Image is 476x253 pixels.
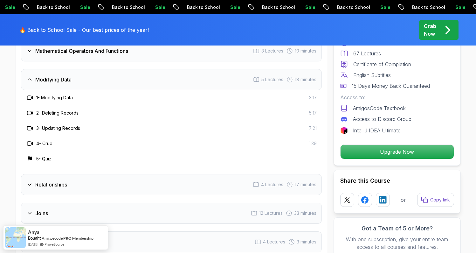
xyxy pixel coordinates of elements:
[261,48,283,54] span: 3 Lectures
[73,4,93,11] p: Sale
[21,174,322,195] button: Relationships4 Lectures 17 minutes
[28,235,41,241] span: Bought
[28,229,39,235] span: Anya
[36,156,52,162] h3: 5 - Quiz
[261,76,283,83] span: 5 Lectures
[401,196,406,204] p: or
[352,82,430,90] p: 15 Days Money Back Guaranteed
[340,127,348,134] img: jetbrains logo
[21,40,322,61] button: Mathematical Operators And Functions3 Lectures 10 minutes
[36,95,73,101] h3: 1 - Modifying Data
[340,94,454,101] p: Access to:
[35,47,128,55] h3: Mathematical Operators And Functions
[340,176,454,185] h2: Share this Course
[263,239,285,245] span: 4 Lectures
[297,239,316,245] span: 3 minutes
[35,209,48,217] h3: Joins
[148,4,169,11] p: Sale
[353,127,401,134] p: IntelliJ IDEA Ultimate
[30,4,73,11] p: Back to School
[405,4,448,11] p: Back to School
[424,22,436,38] p: Grab Now
[5,227,26,248] img: provesource social proof notification image
[35,181,67,188] h3: Relationships
[340,144,454,159] button: Upgrade Now
[223,4,244,11] p: Sale
[105,4,148,11] p: Back to School
[353,50,381,57] p: 67 Lectures
[19,26,149,34] p: 🔥 Back to School Sale - Our best prices of the year!
[295,181,316,188] span: 17 minutes
[35,76,72,83] h3: Modifying Data
[36,125,80,131] h3: 3 - Updating Records
[373,4,394,11] p: Sale
[180,4,223,11] p: Back to School
[45,242,64,246] a: ProveSource
[255,4,298,11] p: Back to School
[309,140,317,147] span: 1:39
[340,235,454,251] p: With one subscription, give your entire team access to all courses and features.
[261,181,283,188] span: 4 Lectures
[294,210,316,216] span: 33 minutes
[430,197,450,203] p: Copy link
[330,4,373,11] p: Back to School
[298,4,319,11] p: Sale
[21,69,322,90] button: Modifying Data5 Lectures 18 minutes
[309,110,317,116] span: 5:17
[340,224,454,233] h3: Got a Team of 5 or More?
[28,242,38,247] span: [DATE]
[295,76,316,83] span: 18 minutes
[42,236,93,241] a: Amigoscode PRO Membership
[353,60,411,68] p: Certificate of Completion
[36,140,52,147] h3: 4 - Crud
[309,125,317,131] span: 7:21
[309,95,317,101] span: 3:17
[353,115,411,123] p: Access to Discord Group
[21,231,322,252] button: Order Of Sql4 Lectures 3 minutes
[21,203,322,224] button: Joins12 Lectures 33 minutes
[259,210,283,216] span: 12 Lectures
[353,71,391,79] p: English Subtitles
[295,48,316,54] span: 10 minutes
[448,4,469,11] p: Sale
[353,104,406,112] p: AmigosCode Textbook
[36,110,79,116] h3: 2 - Deleting Records
[417,193,454,207] button: Copy link
[341,145,454,159] p: Upgrade Now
